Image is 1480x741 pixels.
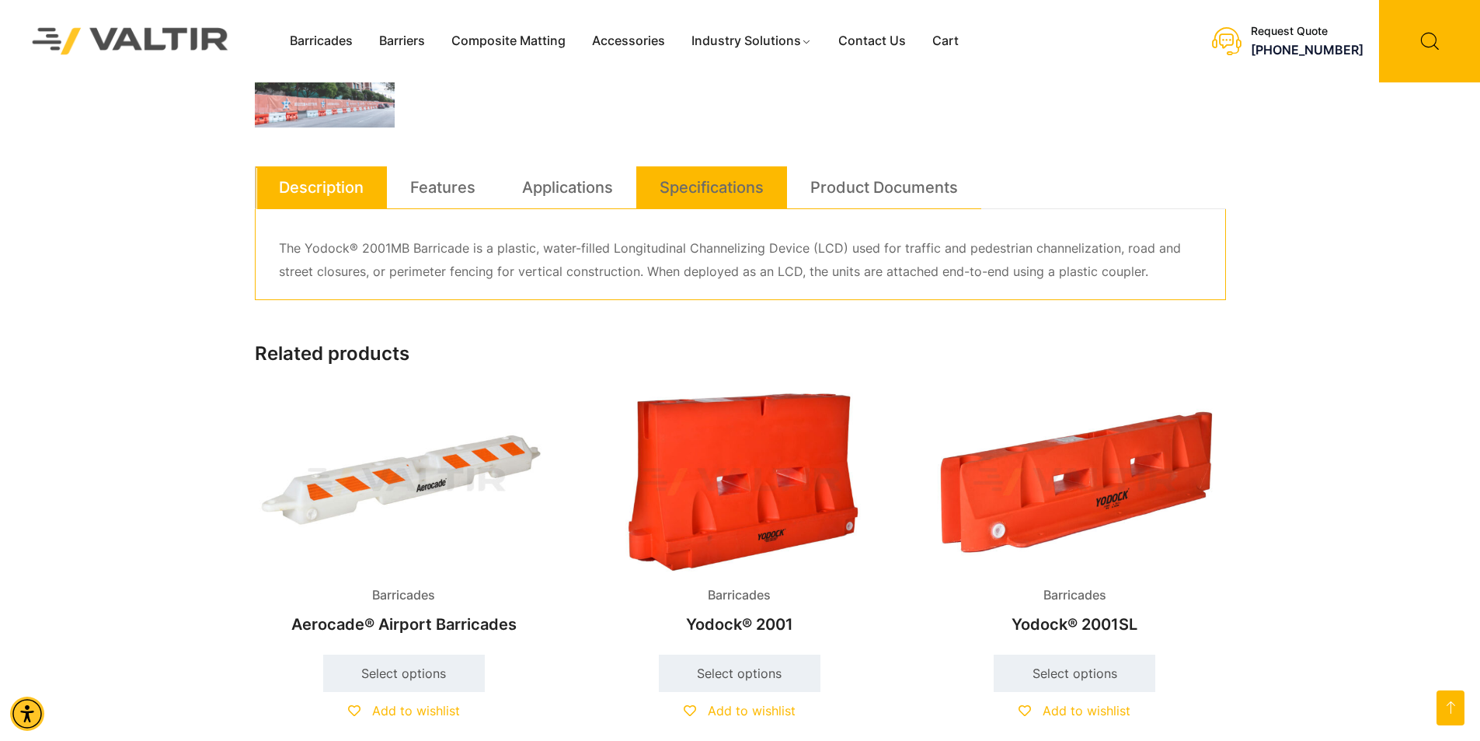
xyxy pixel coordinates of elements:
a: Description [279,166,364,208]
a: Composite Matting [438,30,579,53]
a: Cart [919,30,972,53]
span: Barricades [1032,584,1118,607]
a: Select options for “Yodock® 2001SL” [994,655,1155,692]
img: Valtir Rentals [12,7,249,75]
a: Add to wishlist [684,703,796,718]
a: Contact Us [825,30,919,53]
span: Barricades [696,584,782,607]
h2: Yodock® 2001SL [925,607,1224,641]
a: Open this option [1436,690,1464,725]
h2: Related products [255,343,1226,365]
img: Barricades [925,393,1224,572]
a: Applications [522,166,613,208]
a: Specifications [660,166,764,208]
a: Features [410,166,475,208]
span: Add to wishlist [1043,703,1130,718]
a: Add to wishlist [348,703,460,718]
h2: Yodock® 2001 [590,607,888,641]
div: Accessibility Menu [10,697,44,731]
a: Industry Solutions [678,30,825,53]
a: Barricades [277,30,366,53]
h2: Aerocade® Airport Barricades [255,607,553,641]
a: call (888) 496-3625 [1251,42,1363,58]
a: Product Documents [810,166,958,208]
a: BarricadesYodock® 2001SL [925,393,1224,642]
a: BarricadesYodock® 2001 [590,393,888,642]
p: The Yodock® 2001MB Barricade is a plastic, water-filled Longitudinal Channelizing Device (LCD) us... [279,237,1202,284]
img: Barricades [590,393,888,572]
span: Add to wishlist [372,703,460,718]
a: BarricadesAerocade® Airport Barricades [255,393,553,642]
a: Select options for “Aerocade® Airport Barricades” [323,655,485,692]
div: Request Quote [1251,25,1363,38]
a: Add to wishlist [1019,703,1130,718]
span: Barricades [360,584,447,607]
span: Add to wishlist [708,703,796,718]
a: Accessories [579,30,678,53]
a: Barriers [366,30,438,53]
img: Barricades [255,393,553,572]
a: Select options for “Yodock® 2001” [659,655,820,692]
